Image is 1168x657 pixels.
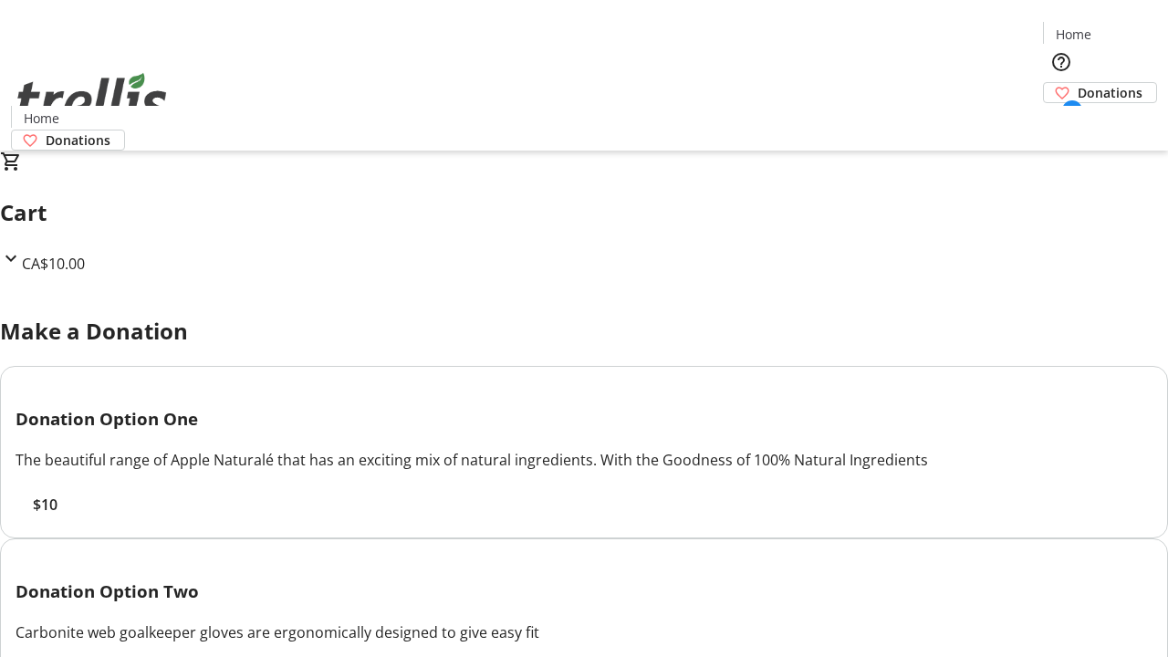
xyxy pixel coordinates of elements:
[1078,83,1142,102] span: Donations
[16,579,1152,604] h3: Donation Option Two
[11,53,173,144] img: Orient E2E Organization 62NfgGhcA5's Logo
[24,109,59,128] span: Home
[11,130,125,151] a: Donations
[1043,44,1079,80] button: Help
[16,449,1152,471] div: The beautiful range of Apple Naturalé that has an exciting mix of natural ingredients. With the G...
[46,130,110,150] span: Donations
[1044,25,1102,44] a: Home
[16,494,74,516] button: $10
[1043,103,1079,140] button: Cart
[16,621,1152,643] div: Carbonite web goalkeeper gloves are ergonomically designed to give easy fit
[33,494,57,516] span: $10
[1043,82,1157,103] a: Donations
[22,254,85,274] span: CA$10.00
[12,109,70,128] a: Home
[16,406,1152,432] h3: Donation Option One
[1056,25,1091,44] span: Home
